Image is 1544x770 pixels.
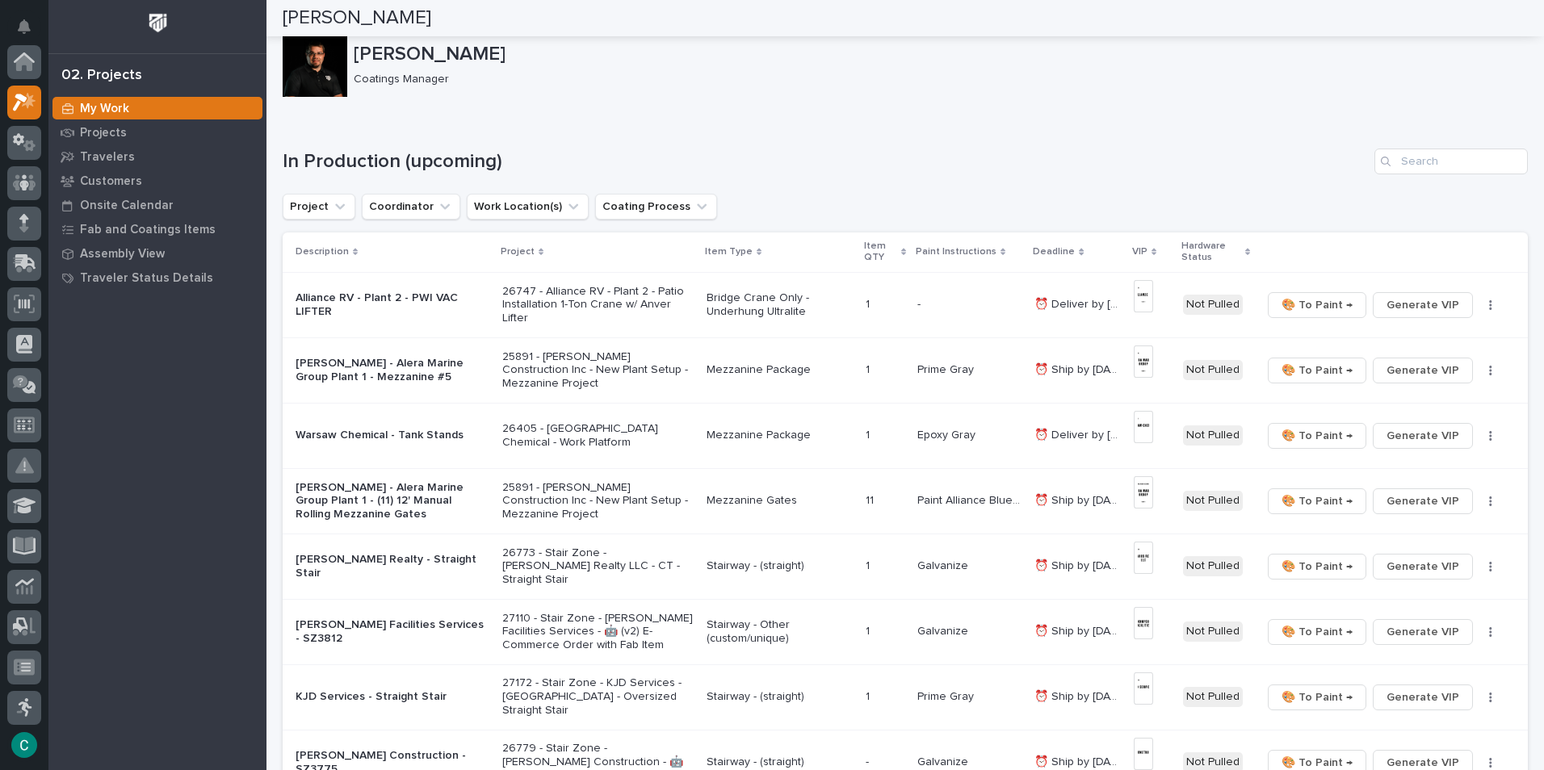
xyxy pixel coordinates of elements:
p: 27110 - Stair Zone - [PERSON_NAME] Facilities Services - 🤖 (v2) E-Commerce Order with Fab Item [502,612,694,652]
a: Assembly View [48,241,266,266]
p: Stairway - (straight) [707,690,853,704]
p: - [917,295,924,312]
p: 1 [866,360,873,377]
p: 26405 - [GEOGRAPHIC_DATA] Chemical - Work Platform [502,422,694,450]
p: Galvanize [917,752,971,769]
p: Fab and Coatings Items [80,223,216,237]
p: Mezzanine Package [707,429,853,442]
p: ⏰ Ship by 9/30/25 [1034,491,1124,508]
p: Deadline [1033,243,1075,261]
button: Generate VIP [1373,358,1473,383]
p: KJD Services - Straight Stair [296,690,489,704]
img: Workspace Logo [143,8,173,38]
a: Onsite Calendar [48,193,266,217]
span: 🎨 To Paint → [1282,688,1353,707]
p: 26747 - Alliance RV - Plant 2 - Patio Installation 1-Ton Crane w/ Anver Lifter [502,285,694,325]
div: Not Pulled [1183,687,1243,707]
span: 🎨 To Paint → [1282,295,1353,315]
tr: [PERSON_NAME] Facilities Services - SZ381227110 - Stair Zone - [PERSON_NAME] Facilities Services ... [283,599,1528,664]
button: Coordinator [362,194,460,220]
p: 1 [866,687,873,704]
p: Paint Alliance Blue* (custom) [917,491,1026,508]
p: Hardware Status [1181,237,1241,267]
span: 🎨 To Paint → [1282,361,1353,380]
a: Fab and Coatings Items [48,217,266,241]
span: Generate VIP [1387,361,1459,380]
p: Warsaw Chemical - Tank Stands [296,429,489,442]
p: ⏰ Ship by 10/6/25 [1034,752,1124,769]
div: Not Pulled [1183,295,1243,315]
button: Project [283,194,355,220]
div: Not Pulled [1183,621,1243,642]
button: Notifications [7,10,41,44]
p: ⏰ Ship by 10/3/25 [1034,621,1124,638]
a: My Work [48,96,266,120]
span: Generate VIP [1387,295,1459,315]
p: Stairway - (straight) [707,755,853,769]
p: 1 [866,621,873,638]
p: Bridge Crane Only - Underhung Ultralite [707,291,853,319]
div: Not Pulled [1183,360,1243,380]
p: 26773 - Stair Zone - [PERSON_NAME] Realty LLC - CT - Straight Stair [502,546,694,587]
div: Not Pulled [1183,491,1243,511]
p: 25891 - [PERSON_NAME] Construction Inc - New Plant Setup - Mezzanine Project [502,350,694,391]
div: Search [1374,149,1528,174]
button: Generate VIP [1373,488,1473,514]
p: VIP [1132,243,1148,261]
p: Assembly View [80,247,165,262]
button: users-avatar [7,728,41,762]
button: Work Location(s) [467,194,589,220]
button: Generate VIP [1373,423,1473,449]
a: Customers [48,169,266,193]
p: 27172 - Stair Zone - KJD Services - [GEOGRAPHIC_DATA] - Oversized Straight Stair [502,676,694,717]
p: Travelers [80,150,135,165]
span: 🎨 To Paint → [1282,557,1353,576]
button: 🎨 To Paint → [1268,358,1366,383]
span: 🎨 To Paint → [1282,426,1353,446]
div: Not Pulled [1183,556,1243,576]
span: Generate VIP [1387,492,1459,511]
tr: [PERSON_NAME] - Alera Marine Group Plant 1 - (11) 12' Manual Rolling Mezzanine Gates25891 - [PERS... [283,468,1528,534]
p: ⏰ Ship by 9/26/25 [1034,360,1124,377]
a: Traveler Status Details [48,266,266,290]
span: Generate VIP [1387,426,1459,446]
p: Paint Instructions [916,243,996,261]
button: 🎨 To Paint → [1268,423,1366,449]
p: Project [501,243,535,261]
h1: In Production (upcoming) [283,150,1368,174]
p: Description [296,243,349,261]
button: 🎨 To Paint → [1268,619,1366,645]
p: 11 [866,491,877,508]
span: 🎨 To Paint → [1282,492,1353,511]
p: Projects [80,126,127,140]
a: Travelers [48,144,266,169]
p: 1 [866,556,873,573]
p: Mezzanine Gates [707,494,853,508]
p: [PERSON_NAME] - Alera Marine Group Plant 1 - Mezzanine #5 [296,357,489,384]
p: Mezzanine Package [707,363,853,377]
button: Coating Process [595,194,717,220]
p: Customers [80,174,142,189]
button: Generate VIP [1373,554,1473,580]
p: [PERSON_NAME] - Alera Marine Group Plant 1 - (11) 12' Manual Rolling Mezzanine Gates [296,481,489,521]
p: Onsite Calendar [80,199,174,213]
button: 🎨 To Paint → [1268,488,1366,514]
p: Stairway - Other (custom/unique) [707,618,853,646]
tr: Alliance RV - Plant 2 - PWI VAC LIFTER26747 - Alliance RV - Plant 2 - Patio Installation 1-Ton Cr... [283,272,1528,337]
span: Generate VIP [1387,688,1459,707]
p: - [866,752,872,769]
p: Galvanize [917,556,971,573]
a: Projects [48,120,266,144]
p: Traveler Status Details [80,271,213,286]
p: Epoxy Gray [917,425,979,442]
div: Notifications [20,19,41,45]
p: Prime Gray [917,687,977,704]
button: Generate VIP [1373,619,1473,645]
p: [PERSON_NAME] Facilities Services - SZ3812 [296,618,489,646]
button: Generate VIP [1373,292,1473,318]
p: Prime Gray [917,360,977,377]
button: 🎨 To Paint → [1268,292,1366,318]
div: Not Pulled [1183,425,1243,446]
button: 🎨 To Paint → [1268,554,1366,580]
p: ⏰ Ship by 10/3/25 [1034,687,1124,704]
